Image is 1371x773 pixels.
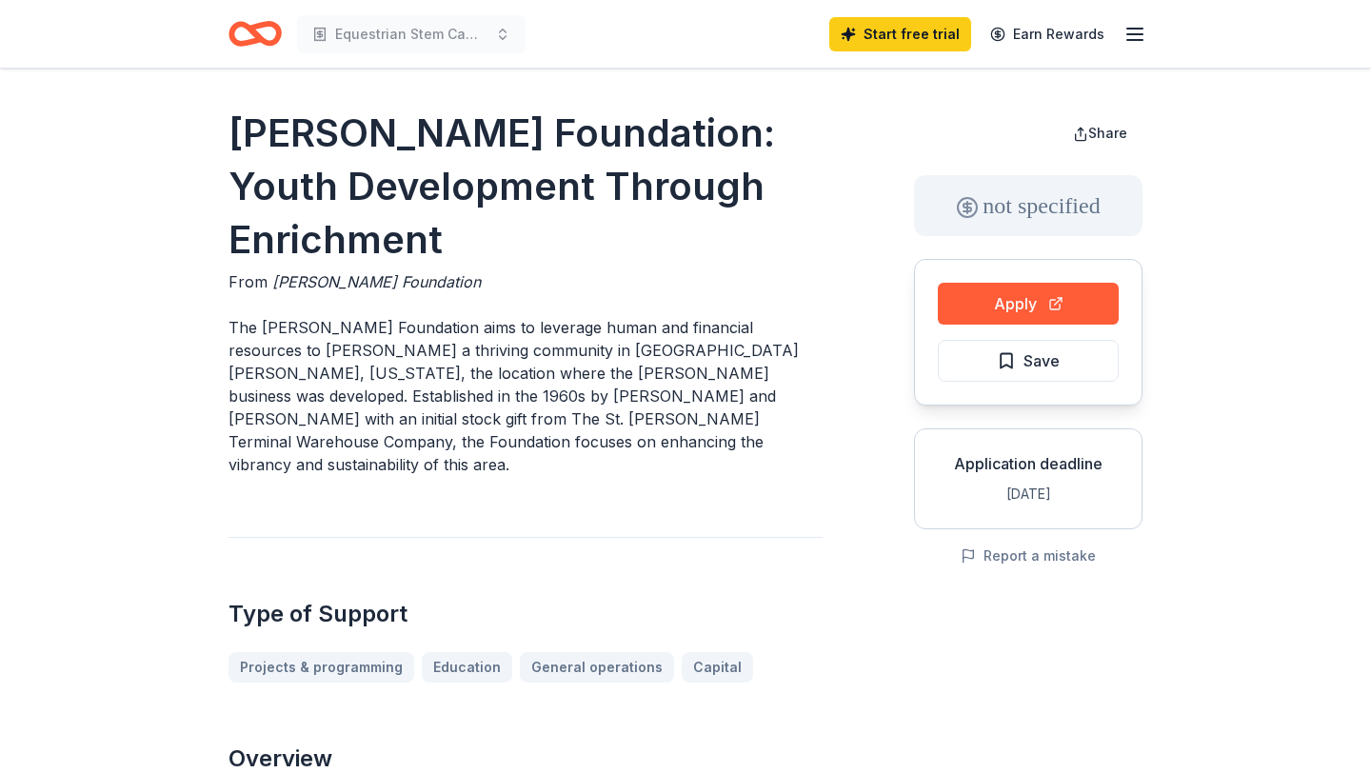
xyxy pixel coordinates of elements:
[930,483,1126,505] div: [DATE]
[682,652,753,683] a: Capital
[914,175,1142,236] div: not specified
[520,652,674,683] a: General operations
[297,15,526,53] button: Equestrian Stem Camp for Deaf/Hard of Hearing Kids and Their Siblings
[228,107,823,267] h1: [PERSON_NAME] Foundation: Youth Development Through Enrichment
[961,545,1096,567] button: Report a mistake
[930,452,1126,475] div: Application deadline
[228,599,823,629] h2: Type of Support
[228,316,823,476] p: The [PERSON_NAME] Foundation aims to leverage human and financial resources to [PERSON_NAME] a th...
[272,272,481,291] span: [PERSON_NAME] Foundation
[1088,125,1127,141] span: Share
[979,17,1116,51] a: Earn Rewards
[228,11,282,56] a: Home
[1058,114,1142,152] button: Share
[228,270,823,293] div: From
[938,340,1119,382] button: Save
[228,652,414,683] a: Projects & programming
[335,23,487,46] span: Equestrian Stem Camp for Deaf/Hard of Hearing Kids and Their Siblings
[829,17,971,51] a: Start free trial
[1023,348,1060,373] span: Save
[938,283,1119,325] button: Apply
[422,652,512,683] a: Education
